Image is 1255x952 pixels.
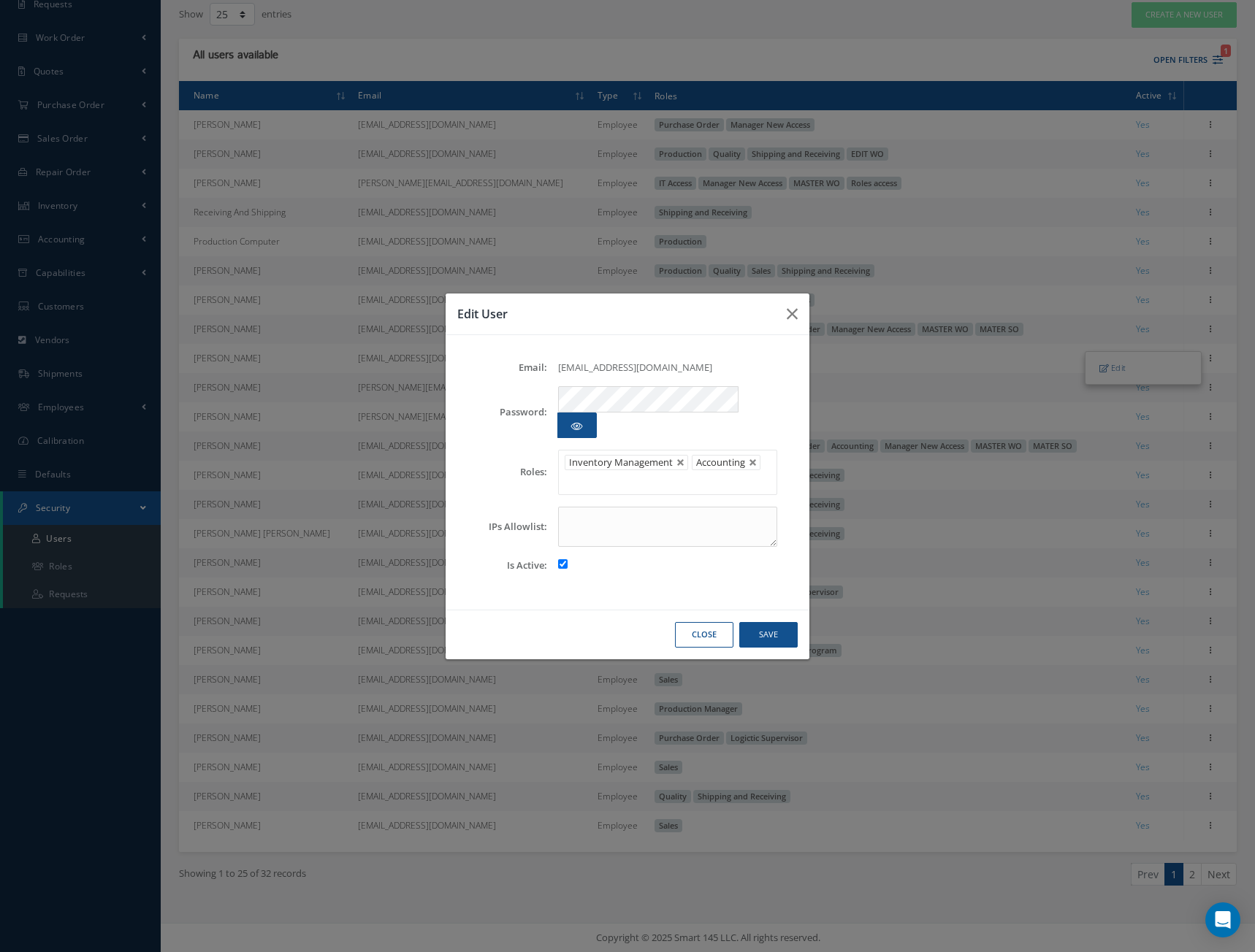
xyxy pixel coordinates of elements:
h3: Edit User [457,305,775,323]
span: Accounting [696,456,745,469]
span: Inventory Management [569,456,673,469]
span: [EMAIL_ADDRESS][DOMAIN_NAME] [558,361,712,374]
label: Email: [467,362,547,373]
button: Close [675,622,733,648]
button: Save [739,622,798,648]
label: Roles: [467,467,547,477]
div: Open Intercom Messenger [1205,902,1240,937]
label: Is Active: [467,560,547,571]
label: IPs Allowlist: [467,521,547,532]
label: Password: [467,407,547,418]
